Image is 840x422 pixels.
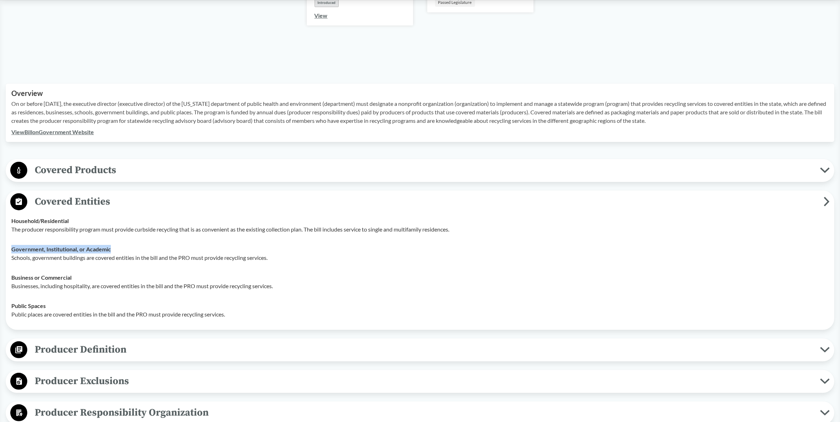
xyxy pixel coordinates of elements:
[8,404,832,422] button: Producer Responsibility Organization
[27,342,820,358] span: Producer Definition
[11,129,94,135] a: ViewBillonGovernment Website
[27,194,824,210] span: Covered Entities
[11,253,829,262] p: Schools, government buildings are covered entities in the bill and the PRO must provide recycling...
[11,99,829,125] p: On or before [DATE], the executive director (executive director) of the [US_STATE] department of ...
[11,310,829,319] p: Public places are covered entities in the bill and the PRO must provide recycling services.
[315,12,328,19] a: View
[11,282,829,290] p: Businesses, including hospitality, are covered entities in the bill and the PRO must provide recy...
[8,161,832,179] button: Covered Products
[11,225,829,234] p: The producer responsibility program must provide curbside recycling that is as convenient as the ...
[8,193,832,211] button: Covered Entities
[11,217,69,224] strong: Household/​Residential
[8,341,832,359] button: Producer Definition
[27,162,820,178] span: Covered Products
[27,373,820,389] span: Producer Exclusions
[11,274,72,281] strong: Business or Commercial
[8,372,832,390] button: Producer Exclusions
[11,246,111,252] strong: Government, Institutional, or Academic
[11,302,46,309] strong: Public Spaces
[11,89,829,97] h2: Overview
[27,405,820,421] span: Producer Responsibility Organization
